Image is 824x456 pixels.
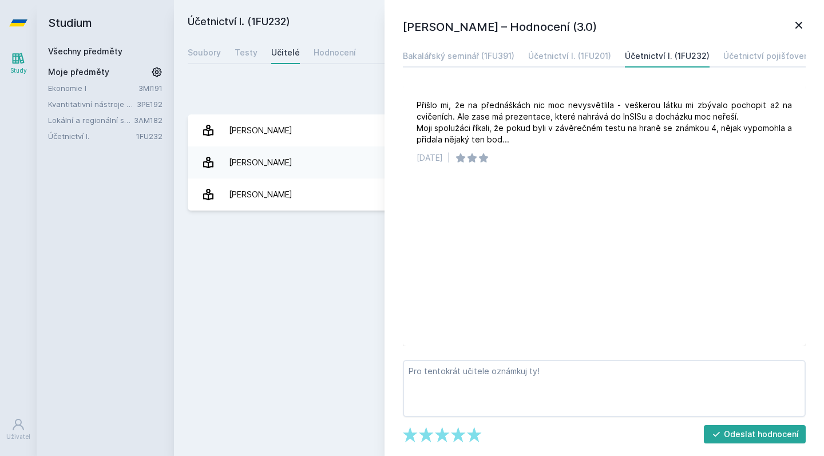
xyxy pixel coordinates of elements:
[137,100,163,109] a: 3PE192
[2,46,34,81] a: Study
[271,41,300,64] a: Učitelé
[417,152,443,164] div: [DATE]
[48,130,136,142] a: Účetnictví I.
[48,66,109,78] span: Moje předměty
[134,116,163,125] a: 3AM182
[229,151,292,174] div: [PERSON_NAME]
[138,84,163,93] a: 3MI191
[188,47,221,58] div: Soubory
[417,100,792,145] div: Přišlo mi, že na přednáškách nic moc nevysvětlila - veškerou látku mi zbývalo pochopit až na cvič...
[136,132,163,141] a: 1FU232
[48,114,134,126] a: Lokální a regionální sociologie - sociologie kultury
[48,82,138,94] a: Ekonomie I
[48,46,122,56] a: Všechny předměty
[314,47,356,58] div: Hodnocení
[447,152,450,164] div: |
[188,14,679,32] h2: Účetnictví I. (1FU232)
[188,41,221,64] a: Soubory
[48,98,137,110] a: Kvantitativní nástroje pro Arts Management
[188,114,810,146] a: [PERSON_NAME] 1 hodnocení 3.0
[271,47,300,58] div: Učitelé
[229,183,292,206] div: [PERSON_NAME]
[229,119,292,142] div: [PERSON_NAME]
[314,41,356,64] a: Hodnocení
[235,47,257,58] div: Testy
[235,41,257,64] a: Testy
[10,66,27,75] div: Study
[188,179,810,211] a: [PERSON_NAME] 2 hodnocení 5.0
[188,146,810,179] a: [PERSON_NAME] 1 hodnocení 1.0
[2,412,34,447] a: Uživatel
[6,433,30,441] div: Uživatel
